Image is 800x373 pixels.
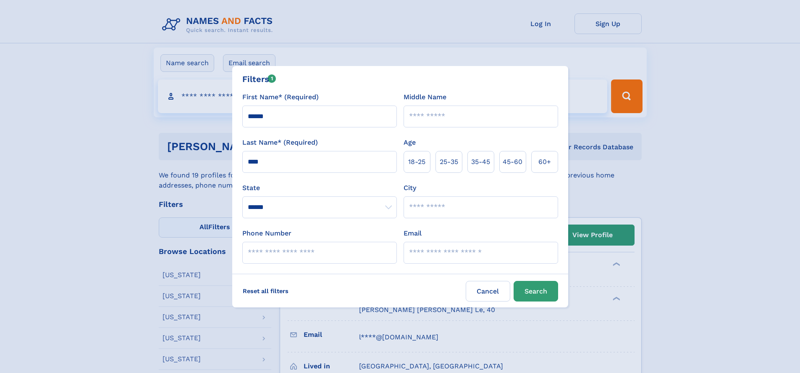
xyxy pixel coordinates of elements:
button: Search [514,281,558,302]
span: 35‑45 [471,157,490,167]
label: First Name* (Required) [242,92,319,102]
label: Phone Number [242,228,291,238]
span: 18‑25 [408,157,425,167]
span: 60+ [538,157,551,167]
label: Age [404,138,416,148]
label: Reset all filters [237,281,294,301]
div: Filters [242,73,276,85]
label: State [242,183,397,193]
label: Cancel [466,281,510,302]
span: 45‑60 [503,157,522,167]
label: Last Name* (Required) [242,138,318,148]
label: City [404,183,416,193]
span: 25‑35 [440,157,458,167]
label: Email [404,228,422,238]
label: Middle Name [404,92,446,102]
